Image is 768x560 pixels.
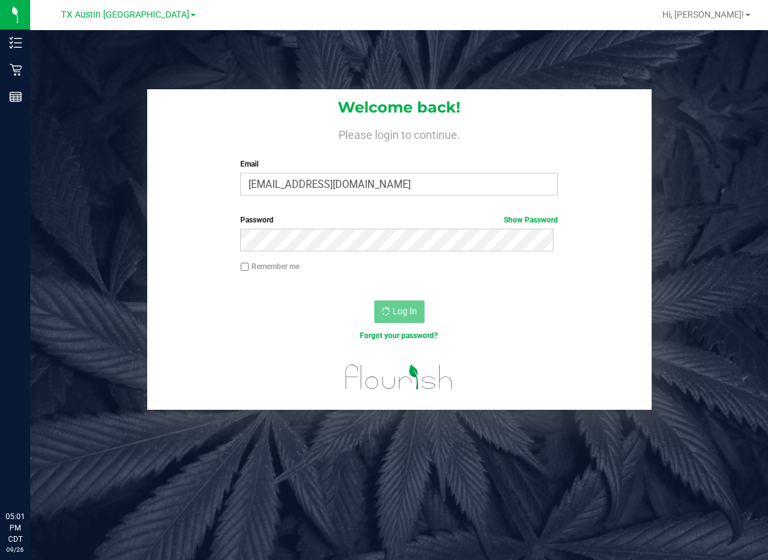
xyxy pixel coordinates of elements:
[360,331,438,340] a: Forgot your password?
[240,263,249,272] input: Remember me
[240,158,558,170] label: Email
[336,354,462,400] img: flourish_logo.svg
[504,216,558,224] a: Show Password
[374,300,425,323] button: Log In
[9,36,22,49] inline-svg: Inventory
[6,511,25,545] p: 05:01 PM CDT
[9,63,22,76] inline-svg: Retail
[392,306,417,316] span: Log In
[240,261,299,272] label: Remember me
[147,126,652,141] h4: Please login to continue.
[662,9,744,19] span: Hi, [PERSON_NAME]!
[9,91,22,103] inline-svg: Reports
[61,9,189,20] span: TX Austin [GEOGRAPHIC_DATA]
[147,99,652,116] h1: Welcome back!
[240,216,274,224] span: Password
[6,545,25,554] p: 09/26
